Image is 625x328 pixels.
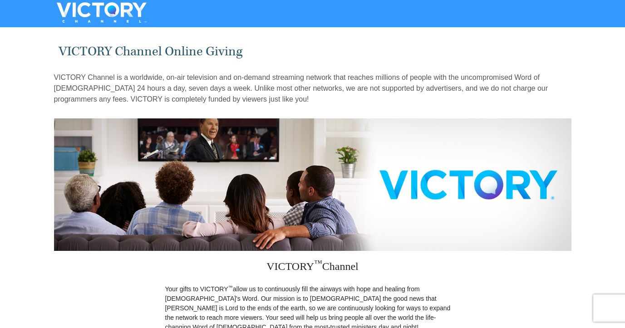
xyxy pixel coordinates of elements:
img: VICTORYTHON - VICTORY Channel [45,2,158,23]
p: VICTORY Channel is a worldwide, on-air television and on-demand streaming network that reaches mi... [54,72,571,105]
h3: VICTORY Channel [165,251,460,284]
sup: ™ [228,284,233,290]
h1: VICTORY Channel Online Giving [59,44,566,59]
sup: ™ [314,259,322,268]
